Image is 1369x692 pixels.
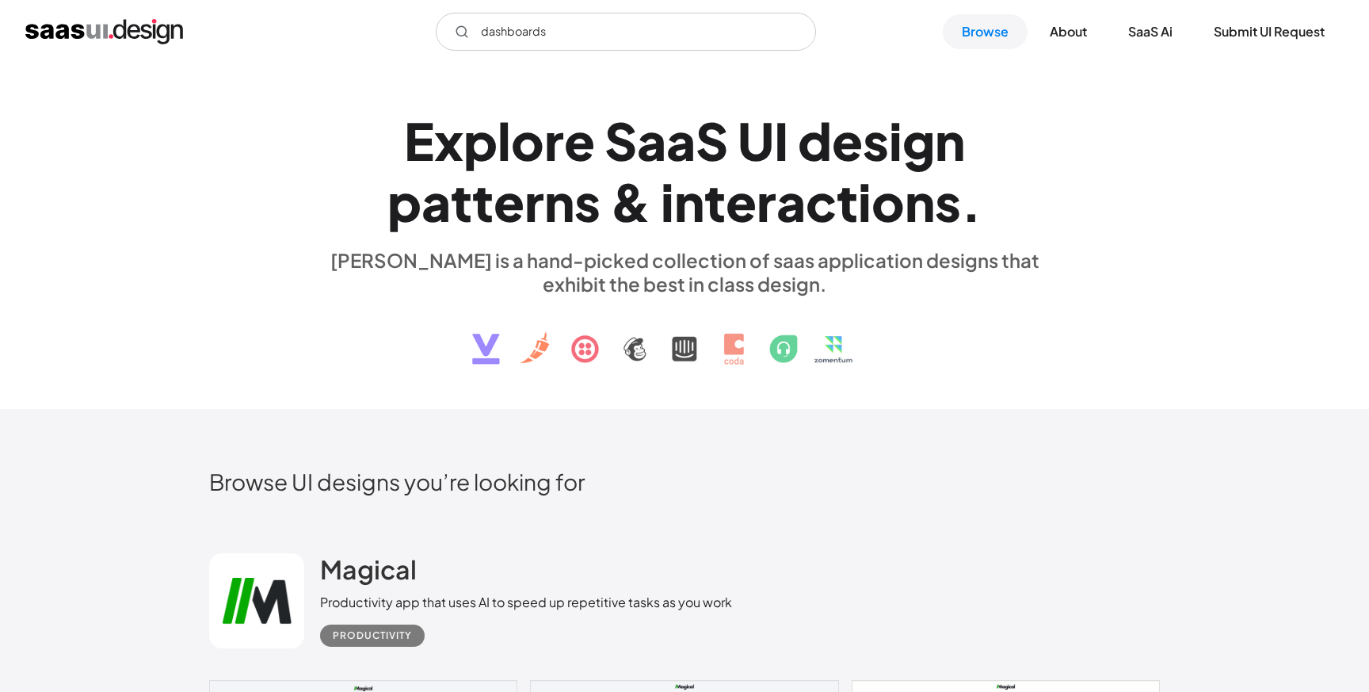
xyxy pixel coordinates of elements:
div: s [574,171,601,232]
div: S [604,110,637,171]
div: g [902,110,935,171]
div: e [494,171,524,232]
h2: Magical [320,553,417,585]
div: c [806,171,837,232]
div: e [564,110,595,171]
div: Productivity [333,626,412,645]
a: About [1031,14,1106,49]
div: s [935,171,961,232]
div: r [524,171,544,232]
div: i [858,171,871,232]
div: t [837,171,858,232]
div: n [544,171,574,232]
img: text, icon, saas logo [444,296,925,378]
a: Submit UI Request [1195,14,1344,49]
input: Search UI designs you're looking for... [436,13,816,51]
div: I [774,110,788,171]
div: [PERSON_NAME] is a hand-picked collection of saas application designs that exhibit the best in cl... [320,248,1049,296]
div: r [757,171,776,232]
div: i [661,171,674,232]
div: d [798,110,832,171]
div: e [726,171,757,232]
div: n [935,110,965,171]
a: home [25,19,183,44]
div: o [511,110,544,171]
div: S [696,110,728,171]
div: a [776,171,806,232]
div: p [387,171,421,232]
div: a [666,110,696,171]
div: & [610,171,651,232]
div: p [463,110,498,171]
h2: Browse UI designs you’re looking for [209,468,1160,495]
a: Magical [320,553,417,593]
div: r [544,110,564,171]
div: t [704,171,726,232]
div: a [637,110,666,171]
div: t [451,171,472,232]
a: SaaS Ai [1109,14,1192,49]
div: E [404,110,434,171]
div: . [961,171,982,232]
div: t [472,171,494,232]
div: Productivity app that uses AI to speed up repetitive tasks as you work [320,593,732,612]
div: o [871,171,905,232]
div: l [498,110,511,171]
div: e [832,110,863,171]
div: n [905,171,935,232]
div: i [889,110,902,171]
div: n [674,171,704,232]
h1: Explore SaaS UI design patterns & interactions. [320,110,1049,232]
div: U [738,110,774,171]
div: x [434,110,463,171]
a: Browse [943,14,1028,49]
form: Email Form [436,13,816,51]
div: s [863,110,889,171]
div: a [421,171,451,232]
